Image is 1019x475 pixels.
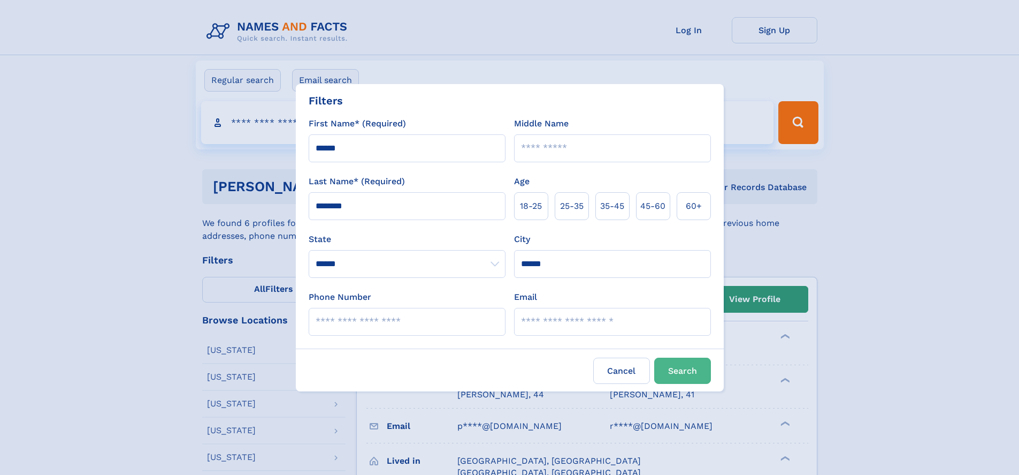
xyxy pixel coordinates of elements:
label: Email [514,291,537,304]
span: 18‑25 [520,200,542,213]
label: City [514,233,530,246]
label: First Name* (Required) [309,117,406,130]
span: 60+ [686,200,702,213]
button: Search [654,358,711,384]
label: State [309,233,505,246]
label: Middle Name [514,117,569,130]
span: 35‑45 [600,200,624,213]
span: 45‑60 [640,200,665,213]
label: Phone Number [309,291,371,304]
label: Age [514,175,530,188]
label: Cancel [593,358,650,384]
div: Filters [309,93,343,109]
span: 25‑35 [560,200,584,213]
label: Last Name* (Required) [309,175,405,188]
